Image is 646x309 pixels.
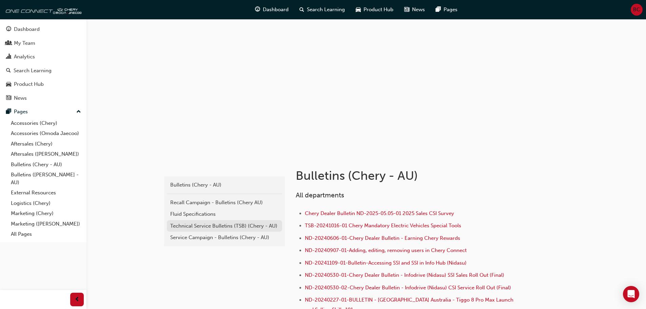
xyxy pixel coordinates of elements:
a: Bulletins (Chery - AU) [8,159,84,170]
span: pages-icon [436,5,441,14]
a: Chery Dealer Bulletin ND-2025-05.05-01 2025 Sales CSI Survey [305,210,454,216]
span: prev-icon [75,295,80,304]
a: Service Campaign - Bulletins (Chery - AU) [167,232,282,244]
button: Pages [3,105,84,118]
button: DashboardMy TeamAnalyticsSearch LearningProduct HubNews [3,22,84,105]
span: pages-icon [6,109,11,115]
a: ND-20240907-01-Adding, editing, removing users in Chery Connect [305,247,467,253]
a: search-iconSearch Learning [294,3,350,17]
img: oneconnect [3,3,81,16]
a: Accessories (Omoda Jaecoo) [8,128,84,139]
span: All departments [296,191,344,199]
span: guage-icon [6,26,11,33]
a: TSB-20241016-01 Chery Mandatory Electric Vehicles Special Tools [305,223,461,229]
a: ND-20240606-01-Chery Dealer Bulletin - Earning Chery Rewards [305,235,460,241]
a: Analytics [3,51,84,63]
a: ND-20241109-01-Bulletin-Accessing SSI and SSI in Info Hub (Nidasu) [305,260,467,266]
a: ND-20240530-02-Chery Dealer Bulletin - Infodrive (Nidasu) CSI Service Roll Out (Final) [305,285,511,291]
span: news-icon [404,5,409,14]
div: My Team [14,39,35,47]
a: Dashboard [3,23,84,36]
div: Bulletins (Chery - AU) [170,181,279,189]
a: Bulletins (Chery - AU) [167,179,282,191]
span: up-icon [76,108,81,116]
a: Logistics (Chery) [8,198,84,209]
a: guage-iconDashboard [250,3,294,17]
span: Pages [444,6,457,14]
span: BC [633,6,640,14]
span: Search Learning [307,6,345,14]
a: External Resources [8,188,84,198]
a: Marketing (Chery) [8,208,84,219]
a: Recall Campaign - Bulletins (Chery AU) [167,197,282,209]
a: pages-iconPages [430,3,463,17]
span: chart-icon [6,54,11,60]
a: Aftersales (Chery) [8,139,84,149]
div: Open Intercom Messenger [623,286,639,302]
h1: Bulletins (Chery - AU) [296,168,518,183]
div: News [14,94,27,102]
a: Marketing ([PERSON_NAME]) [8,219,84,229]
button: BC [631,4,643,16]
span: Dashboard [263,6,289,14]
span: search-icon [6,68,11,74]
span: News [412,6,425,14]
span: car-icon [356,5,361,14]
a: Fluid Specifications [167,208,282,220]
span: search-icon [299,5,304,14]
div: Pages [14,108,28,116]
a: My Team [3,37,84,50]
a: ND-20240530-01-Chery Dealer Bulletin - Infodrive (Nidasu) SSI Sales Roll Out (Final) [305,272,504,278]
div: Technical Service Bulletins (TSB) (Chery - AU) [170,222,279,230]
div: Product Hub [14,80,44,88]
span: Product Hub [364,6,393,14]
a: Aftersales ([PERSON_NAME]) [8,149,84,159]
div: Dashboard [14,25,40,33]
a: Accessories (Chery) [8,118,84,129]
a: Technical Service Bulletins (TSB) (Chery - AU) [167,220,282,232]
div: Service Campaign - Bulletins (Chery - AU) [170,234,279,242]
span: news-icon [6,95,11,101]
a: All Pages [8,229,84,239]
a: car-iconProduct Hub [350,3,399,17]
span: car-icon [6,81,11,88]
div: Analytics [14,53,35,61]
a: News [3,92,84,104]
span: guage-icon [255,5,260,14]
a: Search Learning [3,64,84,77]
div: Search Learning [14,67,52,75]
a: Bulletins ([PERSON_NAME] - AU) [8,170,84,188]
div: Recall Campaign - Bulletins (Chery AU) [170,199,279,207]
span: people-icon [6,40,11,46]
a: Product Hub [3,78,84,91]
a: news-iconNews [399,3,430,17]
div: Fluid Specifications [170,210,279,218]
